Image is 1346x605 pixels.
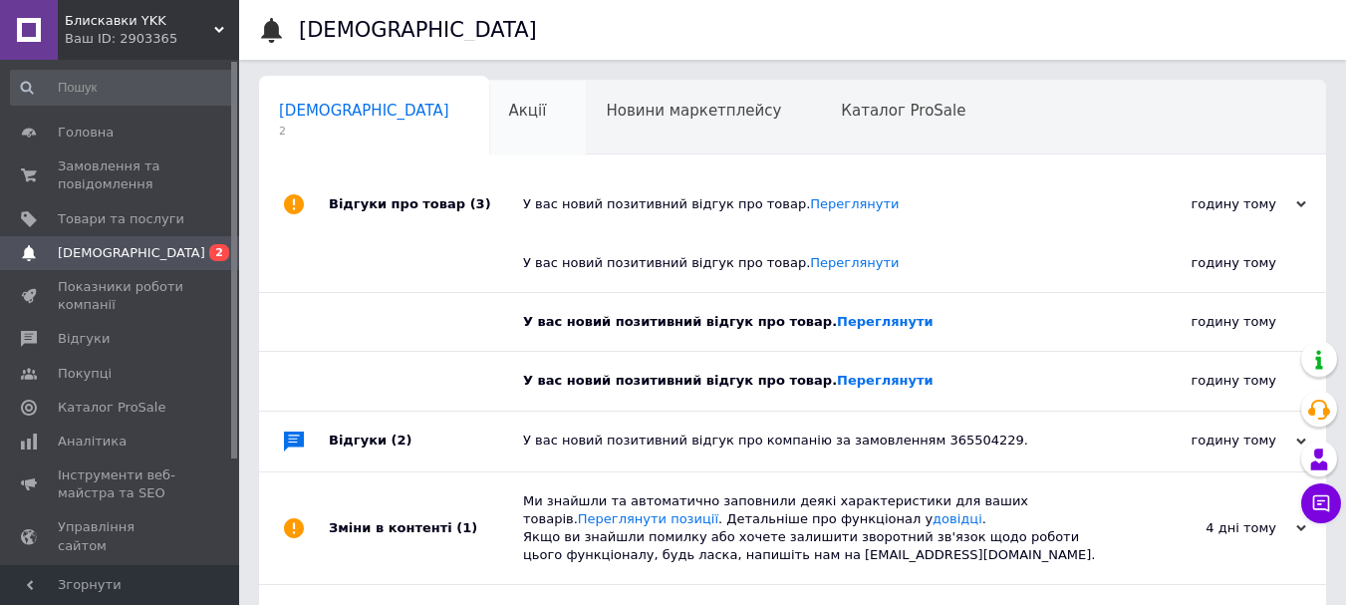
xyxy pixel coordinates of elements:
h1: [DEMOGRAPHIC_DATA] [299,18,537,42]
div: Ми знайшли та автоматично заповнили деякі характеристики для ваших товарів. . Детальніше про функ... [523,492,1107,565]
div: годину тому [1077,293,1326,351]
a: Переглянути [837,314,934,329]
div: Зміни в контенті [329,472,523,585]
span: Блискавки YKK [65,12,214,30]
span: 2 [279,124,449,139]
span: Аналітика [58,433,127,451]
div: Відгуки про товар [329,174,523,234]
span: [DEMOGRAPHIC_DATA] [279,102,449,120]
span: [DEMOGRAPHIC_DATA] [58,244,205,262]
button: Чат з покупцем [1301,483,1341,523]
div: У вас новий позитивний відгук про товар. [523,195,1107,213]
span: Управління сайтом [58,518,184,554]
a: Переглянути [810,196,899,211]
span: Замовлення та повідомлення [58,157,184,193]
a: Переглянути [810,255,899,270]
span: (2) [392,433,412,448]
div: У вас новий позитивний відгук про товар. [523,254,1077,272]
div: годину тому [1077,234,1326,292]
span: 2 [209,244,229,261]
span: Головна [58,124,114,142]
span: Товари та послуги [58,210,184,228]
span: (3) [470,196,491,211]
span: (1) [456,520,477,535]
span: Інструменти веб-майстра та SEO [58,466,184,502]
div: годину тому [1107,432,1306,450]
span: Покупці [58,365,112,383]
div: годину тому [1077,352,1326,410]
span: Каталог ProSale [841,102,965,120]
a: Переглянути [837,373,934,388]
div: годину тому [1107,195,1306,213]
span: Каталог ProSale [58,399,165,417]
span: Новини маркетплейсу [606,102,781,120]
span: Акції [509,102,547,120]
span: Відгуки [58,330,110,348]
span: Показники роботи компанії [58,278,184,314]
div: 4 дні тому [1107,519,1306,537]
div: У вас новий позитивний відгук про компанію за замовленням 365504229. [523,432,1107,450]
a: Переглянути позиції [578,511,718,526]
div: Ваш ID: 2903365 [65,30,239,48]
a: довідці [933,511,982,526]
div: У вас новий позитивний відгук про товар. [523,313,1077,331]
div: Відгуки [329,412,523,471]
input: Пошук [10,70,235,106]
div: У вас новий позитивний відгук про товар. [523,372,1077,390]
